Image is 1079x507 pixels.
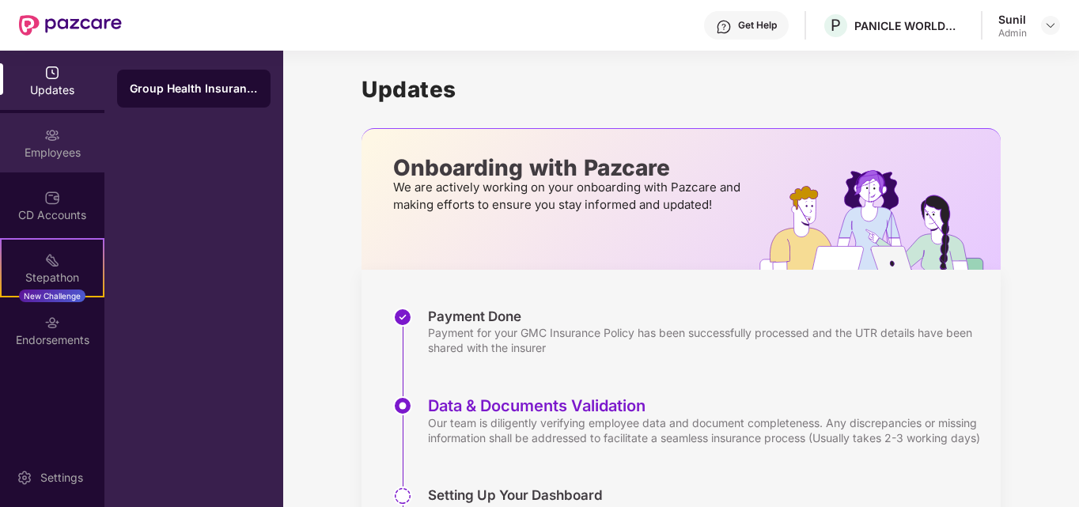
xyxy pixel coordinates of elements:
p: Onboarding with Pazcare [393,161,745,175]
div: Sunil [998,12,1027,27]
img: svg+xml;base64,PHN2ZyBpZD0iRHJvcGRvd24tMzJ4MzIiIHhtbG5zPSJodHRwOi8vd3d3LnczLm9yZy8yMDAwL3N2ZyIgd2... [1044,19,1057,32]
div: New Challenge [19,289,85,302]
h1: Updates [362,76,1001,103]
img: svg+xml;base64,PHN2ZyBpZD0iRW5kb3JzZW1lbnRzIiB4bWxucz0iaHR0cDovL3d3dy53My5vcmcvMjAwMC9zdmciIHdpZH... [44,315,60,331]
div: Settings [36,470,88,486]
img: svg+xml;base64,PHN2ZyBpZD0iU3RlcC1Eb25lLTMyeDMyIiB4bWxucz0iaHR0cDovL3d3dy53My5vcmcvMjAwMC9zdmciIH... [393,308,412,327]
img: New Pazcare Logo [19,15,122,36]
div: PANICLE WORLDWIDE PRIVATE LIMITED [854,18,965,33]
img: svg+xml;base64,PHN2ZyBpZD0iU3RlcC1QZW5kaW5nLTMyeDMyIiB4bWxucz0iaHR0cDovL3d3dy53My5vcmcvMjAwMC9zdm... [393,486,412,505]
div: Group Health Insurance [130,81,258,96]
img: svg+xml;base64,PHN2ZyBpZD0iSGVscC0zMngzMiIgeG1sbnM9Imh0dHA6Ly93d3cudzMub3JnLzIwMDAvc3ZnIiB3aWR0aD... [716,19,732,35]
div: Payment Done [428,308,985,325]
img: svg+xml;base64,PHN2ZyB4bWxucz0iaHR0cDovL3d3dy53My5vcmcvMjAwMC9zdmciIHdpZHRoPSIyMSIgaGVpZ2h0PSIyMC... [44,252,60,268]
div: Setting Up Your Dashboard [428,486,603,504]
img: svg+xml;base64,PHN2ZyBpZD0iVXBkYXRlZCIgeG1sbnM9Imh0dHA6Ly93d3cudzMub3JnLzIwMDAvc3ZnIiB3aWR0aD0iMj... [44,65,60,81]
p: We are actively working on your onboarding with Pazcare and making efforts to ensure you stay inf... [393,179,745,214]
div: Get Help [738,19,777,32]
div: Admin [998,27,1027,40]
span: P [831,16,841,35]
div: Data & Documents Validation [428,396,985,415]
div: Payment for your GMC Insurance Policy has been successfully processed and the UTR details have be... [428,325,985,355]
img: hrOnboarding [759,170,1001,270]
div: Stepathon [2,270,103,286]
img: svg+xml;base64,PHN2ZyBpZD0iRW1wbG95ZWVzIiB4bWxucz0iaHR0cDovL3d3dy53My5vcmcvMjAwMC9zdmciIHdpZHRoPS... [44,127,60,143]
div: Our team is diligently verifying employee data and document completeness. Any discrepancies or mi... [428,415,985,445]
img: svg+xml;base64,PHN2ZyBpZD0iU3RlcC1BY3RpdmUtMzJ4MzIiIHhtbG5zPSJodHRwOi8vd3d3LnczLm9yZy8yMDAwL3N2Zy... [393,396,412,415]
img: svg+xml;base64,PHN2ZyBpZD0iU2V0dGluZy0yMHgyMCIgeG1sbnM9Imh0dHA6Ly93d3cudzMub3JnLzIwMDAvc3ZnIiB3aW... [17,470,32,486]
img: svg+xml;base64,PHN2ZyBpZD0iQ0RfQWNjb3VudHMiIGRhdGEtbmFtZT0iQ0QgQWNjb3VudHMiIHhtbG5zPSJodHRwOi8vd3... [44,190,60,206]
